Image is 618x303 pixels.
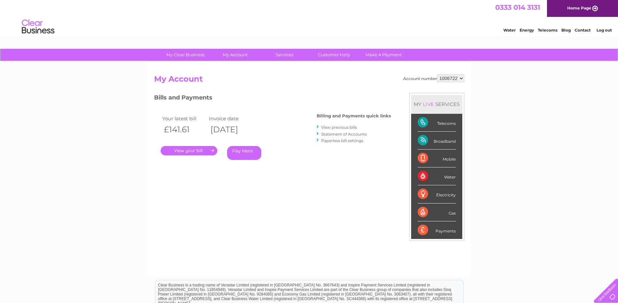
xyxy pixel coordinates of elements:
[418,185,456,203] div: Electricity
[418,114,456,132] div: Telecoms
[207,123,254,136] th: [DATE]
[22,17,55,37] img: logo.png
[227,146,261,160] a: Pay Here
[575,28,591,33] a: Contact
[418,204,456,221] div: Gas
[155,4,463,32] div: Clear Business is a trading name of Verastar Limited (registered in [GEOGRAPHIC_DATA] No. 3667643...
[208,49,262,61] a: My Account
[503,28,516,33] a: Water
[307,49,361,61] a: Customer Help
[520,28,534,33] a: Energy
[418,221,456,239] div: Payments
[418,132,456,150] div: Broadband
[403,74,464,82] div: Account number
[321,125,357,130] a: View previous bills
[418,150,456,167] div: Mobile
[154,74,464,87] h2: My Account
[258,49,311,61] a: Services
[159,49,212,61] a: My Clear Business
[161,123,208,136] th: £141.61
[495,3,540,11] a: 0333 014 3131
[561,28,571,33] a: Blog
[357,49,410,61] a: Make A Payment
[207,114,254,123] td: Invoice date
[538,28,557,33] a: Telecoms
[321,132,367,137] a: Statement of Accounts
[596,28,612,33] a: Log out
[418,167,456,185] div: Water
[317,113,391,118] h4: Billing and Payments quick links
[411,95,462,113] div: MY SERVICES
[422,101,435,107] div: LIVE
[321,138,363,143] a: Paperless bill settings
[161,114,208,123] td: Your latest bill
[154,93,391,104] h3: Bills and Payments
[161,146,217,155] a: .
